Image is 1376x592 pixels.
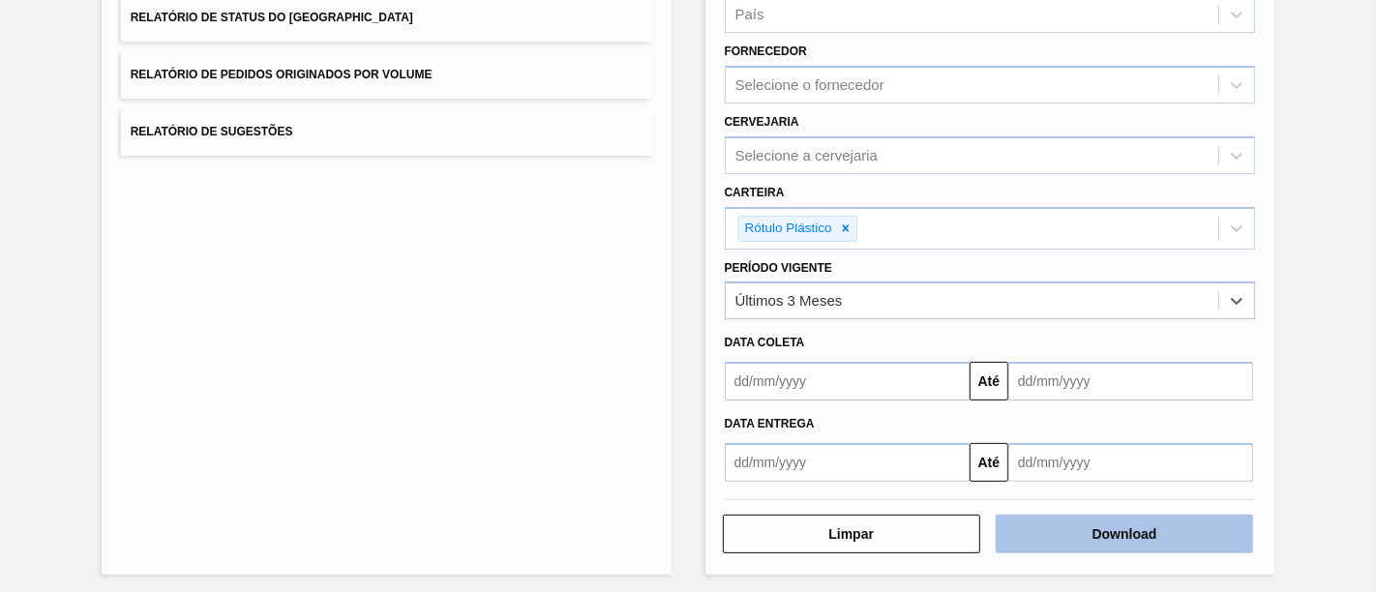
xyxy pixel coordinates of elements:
button: Até [970,362,1008,400]
label: Fornecedor [725,44,807,58]
div: Últimos 3 Meses [735,293,843,310]
input: dd/mm/yyyy [725,443,970,482]
label: Cervejaria [725,115,799,129]
input: dd/mm/yyyy [1008,443,1253,482]
button: Até [970,443,1008,482]
label: Período Vigente [725,261,832,275]
input: dd/mm/yyyy [1008,362,1253,400]
div: Selecione o fornecedor [735,77,884,94]
div: Selecione a cervejaria [735,147,879,163]
span: Relatório de Status do [GEOGRAPHIC_DATA] [131,11,413,24]
input: dd/mm/yyyy [725,362,970,400]
button: Relatório de Sugestões [121,108,652,156]
button: Relatório de Pedidos Originados por Volume [121,51,652,99]
span: Relatório de Pedidos Originados por Volume [131,68,433,81]
div: Rótulo Plástico [739,217,835,241]
button: Limpar [723,515,980,553]
span: Data Entrega [725,417,815,430]
div: País [735,7,764,23]
button: Download [996,515,1253,553]
span: Relatório de Sugestões [131,125,293,138]
label: Carteira [725,186,785,199]
span: Data coleta [725,336,805,349]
